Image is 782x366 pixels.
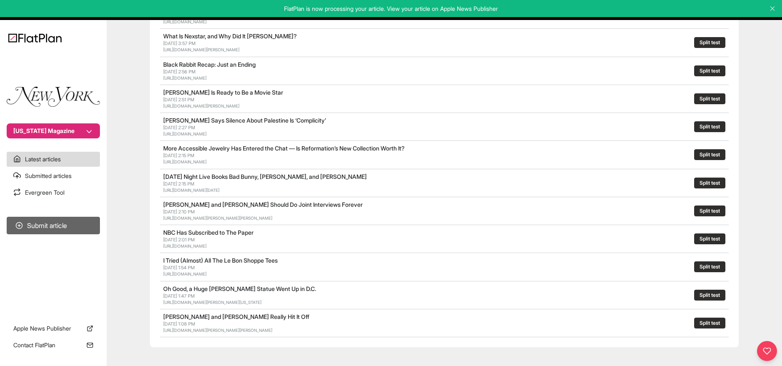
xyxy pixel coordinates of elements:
a: [PERSON_NAME] and [PERSON_NAME] Really Hit It Off [163,313,309,320]
span: [DATE] 1:08 PM [163,321,195,327]
button: Submit article [7,217,100,234]
button: Split test [694,93,725,104]
a: [URL][DOMAIN_NAME][PERSON_NAME][PERSON_NAME] [163,216,272,221]
button: Split test [694,318,725,328]
a: [URL][DOMAIN_NAME][PERSON_NAME][PERSON_NAME] [163,328,272,333]
button: Split test [694,37,725,48]
button: [US_STATE] Magazine [7,123,100,138]
span: [DATE] 2:27 PM [163,125,195,130]
p: FlatPlan is now processing your article. View your article on Apple News Publisher [6,5,776,13]
a: [PERSON_NAME] Is Ready to Be a Movie Star [163,89,283,96]
span: [DATE] 2:15 PM [163,181,194,187]
a: Contact FlatPlan [7,338,100,353]
button: Split test [694,178,725,188]
img: Logo [8,33,62,43]
img: Publication Logo [7,87,100,107]
button: Split test [694,121,725,132]
span: [DATE] 2:56 PM [163,69,196,75]
a: NBC Has Subscribed to The Paper [163,229,254,236]
a: [PERSON_NAME] and [PERSON_NAME] Should Do Joint Interviews Forever [163,201,363,208]
button: Split test [694,149,725,160]
a: [URL][DOMAIN_NAME] [163,75,207,80]
span: [DATE] 2:10 PM [163,209,195,215]
button: Split test [694,233,725,244]
a: Oh Good, a Huge [PERSON_NAME] Statue Went Up in D.C. [163,285,316,292]
span: [DATE] 1:54 PM [163,265,195,271]
span: [DATE] 2:01 PM [163,237,195,243]
a: Latest articles [7,152,100,167]
span: [DATE] 2:15 PM [163,153,194,158]
button: Split test [694,290,725,301]
a: [URL][DOMAIN_NAME][DATE] [163,188,219,193]
a: [URL][DOMAIN_NAME] [163,19,207,24]
a: [URL][DOMAIN_NAME] [163,131,207,136]
a: [URL][DOMAIN_NAME] [163,243,207,248]
a: [URL][DOMAIN_NAME] [163,271,207,276]
a: [DATE] Night Live Books Bad Bunny, [PERSON_NAME], and [PERSON_NAME] [163,173,367,180]
button: Split test [694,261,725,272]
button: Split test [694,206,725,216]
a: Evergreen Tool [7,185,100,200]
a: I Tried (Almost) All The Le Bon Shoppe Tees [163,257,278,264]
span: [DATE] 3:57 PM [163,40,196,46]
a: [URL][DOMAIN_NAME][PERSON_NAME][US_STATE] [163,300,261,305]
a: What Is Nexstar, and Why Did It [PERSON_NAME]? [163,33,297,40]
a: [URL][DOMAIN_NAME][PERSON_NAME] [163,47,239,52]
span: [DATE] 1:47 PM [163,293,195,299]
span: [DATE] 2:51 PM [163,97,194,103]
a: Black Rabbit Recap: Just an Ending [163,61,256,68]
a: [URL][DOMAIN_NAME] [163,159,207,164]
a: More Accessible Jewelry Has Entered the Chat — Is Reformation’s New Collection Worth It? [163,145,405,152]
a: Apple News Publisher [7,321,100,336]
a: [URL][DOMAIN_NAME][PERSON_NAME] [163,103,239,108]
a: [PERSON_NAME] Says Silence About Palestine Is ‘Complicity’ [163,117,326,124]
a: Submitted articles [7,168,100,183]
button: Split test [694,65,725,76]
